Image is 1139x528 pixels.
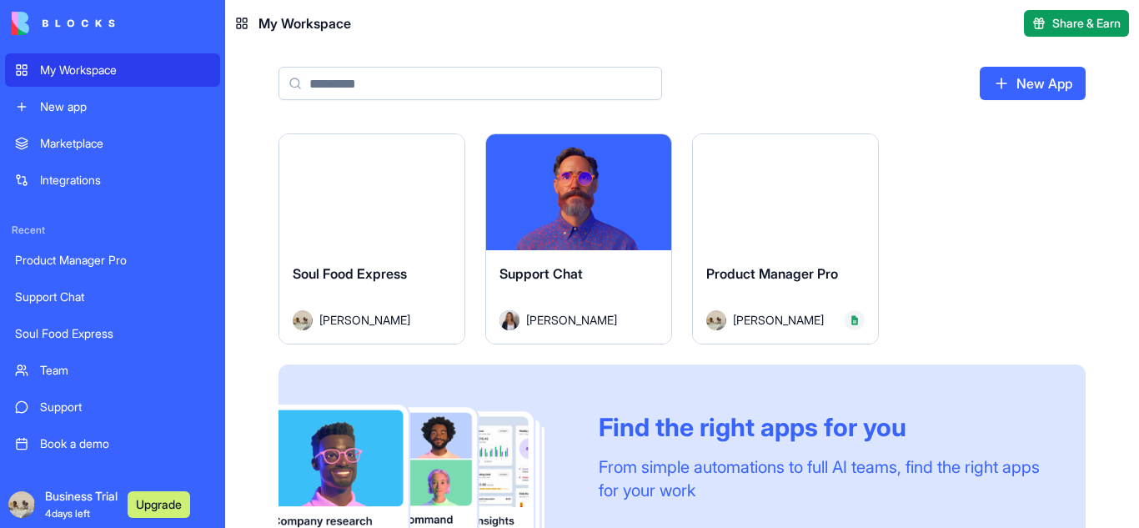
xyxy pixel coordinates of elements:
[45,507,90,520] span: 4 days left
[40,399,210,415] div: Support
[706,310,726,330] img: Avatar
[980,67,1086,100] a: New App
[5,427,220,460] a: Book a demo
[40,172,210,189] div: Integrations
[599,412,1046,442] div: Find the right apps for you
[1052,15,1121,32] span: Share & Earn
[12,12,115,35] img: logo
[128,491,190,518] button: Upgrade
[5,90,220,123] a: New app
[526,311,617,329] span: [PERSON_NAME]
[5,163,220,197] a: Integrations
[40,98,210,115] div: New app
[692,133,879,344] a: Product Manager ProAvatar[PERSON_NAME]
[5,244,220,277] a: Product Manager Pro
[293,310,313,330] img: Avatar
[40,435,210,452] div: Book a demo
[499,310,519,330] img: Avatar
[15,325,210,342] div: Soul Food Express
[40,472,210,489] div: Get Started
[40,135,210,152] div: Marketplace
[499,265,583,282] span: Support Chat
[15,252,210,269] div: Product Manager Pro
[15,289,210,305] div: Support Chat
[5,317,220,350] a: Soul Food Express
[40,362,210,379] div: Team
[5,464,220,497] a: Get Started
[485,133,672,344] a: Support ChatAvatar[PERSON_NAME]
[5,390,220,424] a: Support
[278,133,465,344] a: Soul Food ExpressAvatar[PERSON_NAME]
[258,13,351,33] span: My Workspace
[1024,10,1129,37] button: Share & Earn
[8,491,35,518] img: ACg8ocLnIQHvOGa_YugxY_NqlR3HHRyfTsjddqeMYqQ3jgAJropCHTbp=s96-c
[5,354,220,387] a: Team
[40,62,210,78] div: My Workspace
[733,311,824,329] span: [PERSON_NAME]
[5,280,220,314] a: Support Chat
[45,488,118,521] span: Business Trial
[706,265,838,282] span: Product Manager Pro
[5,53,220,87] a: My Workspace
[5,224,220,237] span: Recent
[850,315,860,325] img: Google_Sheets_logo__2014-2020_dyqxdz.svg
[599,455,1046,502] div: From simple automations to full AI teams, find the right apps for your work
[5,127,220,160] a: Marketplace
[293,265,407,282] span: Soul Food Express
[319,311,410,329] span: [PERSON_NAME]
